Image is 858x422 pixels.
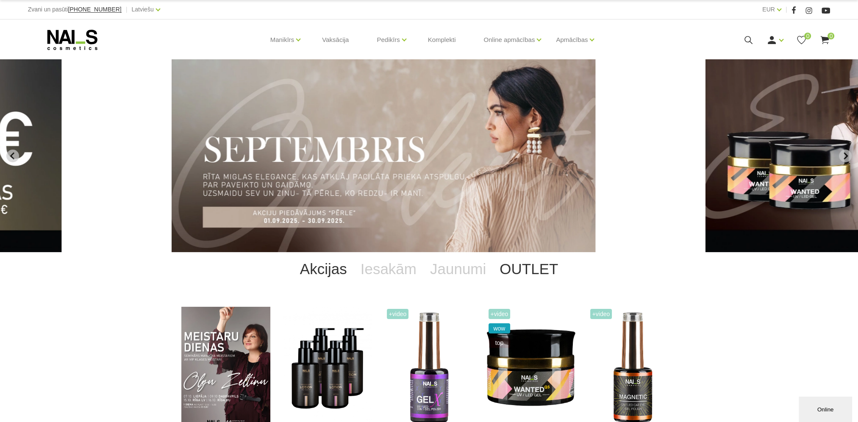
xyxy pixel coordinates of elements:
div: Zvani un pasūti [28,4,122,15]
span: 0 [827,33,834,39]
span: 0 [804,33,811,39]
a: OUTLET [493,252,565,286]
a: Latviešu [132,4,154,14]
button: Previous slide [6,150,19,162]
a: 0 [796,35,807,45]
span: +Video [590,309,612,319]
button: Next slide [839,150,852,162]
a: Komplekti [421,19,463,60]
a: Online apmācības [483,23,535,57]
a: Iesakām [354,252,423,286]
a: Pedikīrs [377,23,400,57]
span: +Video [387,309,409,319]
a: [PHONE_NUMBER] [68,6,122,13]
a: 0 [819,35,830,45]
span: +Video [489,309,511,319]
a: Jaunumi [423,252,493,286]
span: | [786,4,787,15]
a: Apmācības [556,23,588,57]
a: Vaksācija [315,19,355,60]
span: top [489,338,511,348]
a: Manikīrs [270,23,294,57]
iframe: chat widget [799,395,854,422]
a: EUR [762,4,775,14]
span: wow [489,323,511,333]
a: Akcijas [293,252,354,286]
span: | [126,4,128,15]
li: 2 of 12 [172,59,686,252]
